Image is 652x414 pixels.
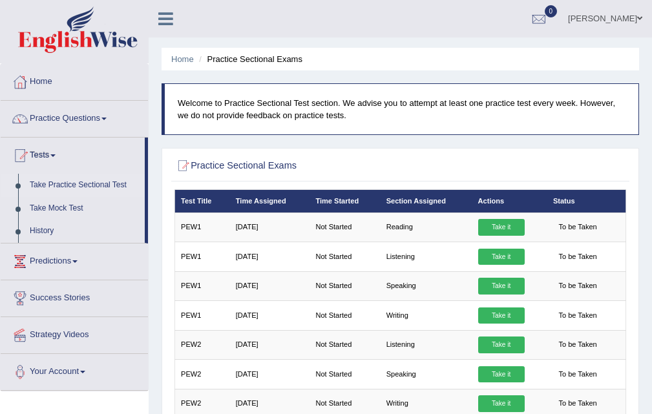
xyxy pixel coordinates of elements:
[229,212,310,242] td: [DATE]
[310,212,380,242] td: Not Started
[553,307,602,324] span: To be Taken
[310,190,380,212] th: Time Started
[1,101,148,133] a: Practice Questions
[1,280,148,313] a: Success Stories
[229,330,310,359] td: [DATE]
[380,190,472,212] th: Section Assigned
[1,354,148,386] a: Your Account
[310,301,380,330] td: Not Started
[174,158,455,174] h2: Practice Sectional Exams
[196,53,302,65] li: Practice Sectional Exams
[1,138,145,170] a: Tests
[310,360,380,389] td: Not Started
[472,190,547,212] th: Actions
[229,271,310,300] td: [DATE]
[380,360,472,389] td: Speaking
[24,220,145,243] a: History
[310,242,380,271] td: Not Started
[553,219,602,236] span: To be Taken
[553,366,602,383] span: To be Taken
[1,243,148,276] a: Predictions
[174,212,229,242] td: PEW1
[478,336,525,353] a: Take it
[171,54,194,64] a: Home
[553,395,602,412] span: To be Taken
[545,5,558,17] span: 0
[380,242,472,271] td: Listening
[547,190,626,212] th: Status
[174,330,229,359] td: PEW2
[553,336,602,353] span: To be Taken
[380,301,472,330] td: Writing
[478,366,525,383] a: Take it
[478,219,525,236] a: Take it
[174,301,229,330] td: PEW1
[1,64,148,96] a: Home
[24,197,145,220] a: Take Mock Test
[380,330,472,359] td: Listening
[178,97,626,121] p: Welcome to Practice Sectional Test section. We advise you to attempt at least one practice test e...
[229,360,310,389] td: [DATE]
[310,330,380,359] td: Not Started
[24,174,145,197] a: Take Practice Sectional Test
[478,307,525,324] a: Take it
[553,278,602,295] span: To be Taken
[478,395,525,412] a: Take it
[380,271,472,300] td: Speaking
[380,212,472,242] td: Reading
[174,242,229,271] td: PEW1
[478,278,525,295] a: Take it
[478,249,525,265] a: Take it
[310,271,380,300] td: Not Started
[229,301,310,330] td: [DATE]
[174,190,229,212] th: Test Title
[553,249,602,265] span: To be Taken
[229,242,310,271] td: [DATE]
[229,190,310,212] th: Time Assigned
[174,360,229,389] td: PEW2
[1,317,148,349] a: Strategy Videos
[174,271,229,300] td: PEW1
